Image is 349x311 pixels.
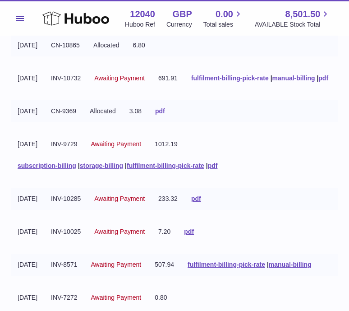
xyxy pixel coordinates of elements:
[123,100,148,122] td: 3.08
[317,74,318,82] span: |
[184,228,194,235] a: pdf
[208,162,218,169] a: pdf
[172,8,192,20] strong: GBP
[216,8,233,20] span: 0.00
[191,195,201,202] a: pdf
[91,294,141,301] span: Awaiting Payment
[271,74,272,82] span: |
[11,188,44,210] td: [DATE]
[269,261,312,268] a: manual-billing
[152,188,184,210] td: 233.32
[78,162,80,169] span: |
[318,74,328,82] a: pdf
[80,162,123,169] a: storage-billing
[11,221,44,243] td: [DATE]
[44,287,84,309] td: INV-7272
[11,133,44,155] td: [DATE]
[166,20,192,29] div: Currency
[44,34,87,56] td: CN-10865
[44,67,87,89] td: INV-10732
[94,228,145,235] span: Awaiting Payment
[203,20,243,29] span: Total sales
[127,162,204,169] a: fulfilment-billing-pick-rate
[148,133,184,155] td: 1012.19
[94,195,145,202] span: Awaiting Payment
[94,74,145,82] span: Awaiting Payment
[255,20,331,29] span: AVAILABLE Stock Total
[206,162,208,169] span: |
[11,67,44,89] td: [DATE]
[91,140,141,148] span: Awaiting Payment
[18,162,76,169] a: subscription-billing
[285,8,321,20] span: 8,501.50
[152,221,177,243] td: 7.20
[125,162,127,169] span: |
[203,8,243,29] a: 0.00 Total sales
[267,261,269,268] span: |
[152,67,184,89] td: 691.91
[44,133,84,155] td: INV-9729
[44,188,87,210] td: INV-10285
[91,261,141,268] span: Awaiting Payment
[272,74,315,82] a: manual-billing
[126,34,152,56] td: 6.80
[155,107,165,115] a: pdf
[191,74,269,82] a: fulfilment-billing-pick-rate
[125,20,155,29] div: Huboo Ref
[148,287,174,309] td: 0.80
[11,254,44,276] td: [DATE]
[90,107,116,115] span: Allocated
[11,34,44,56] td: [DATE]
[148,254,181,276] td: 507.94
[255,8,331,29] a: 8,501.50 AVAILABLE Stock Total
[93,42,119,49] span: Allocated
[130,8,155,20] strong: 12040
[11,287,44,309] td: [DATE]
[11,100,44,122] td: [DATE]
[44,221,87,243] td: INV-10025
[44,100,83,122] td: CN-9369
[188,261,265,268] a: fulfilment-billing-pick-rate
[44,254,84,276] td: INV-8571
